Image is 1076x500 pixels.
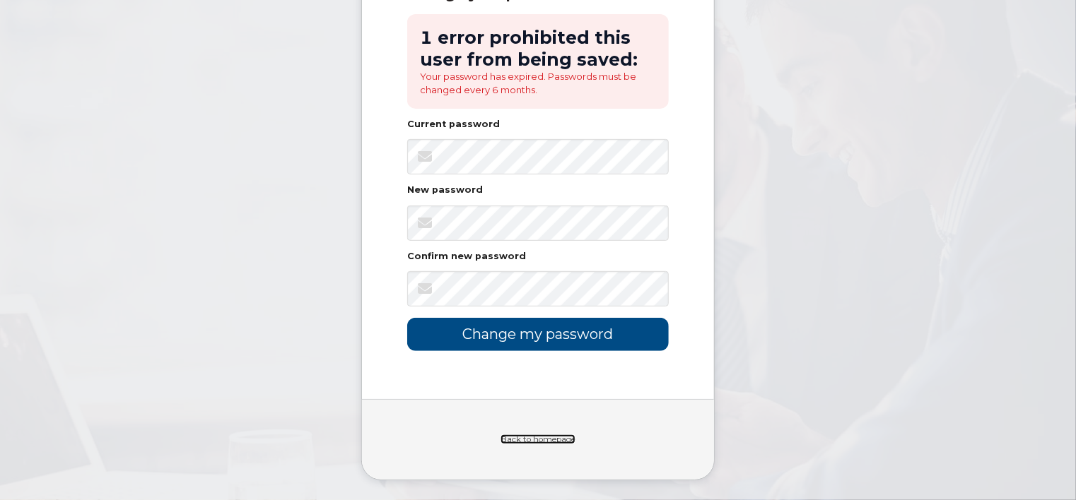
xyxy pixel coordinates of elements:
label: Current password [407,120,500,129]
input: Change my password [407,318,669,351]
label: New password [407,186,483,195]
li: Your password has expired. Passwords must be changed every 6 months. [420,70,656,96]
h2: 1 error prohibited this user from being saved: [420,27,656,70]
label: Confirm new password [407,252,526,261]
a: Back to homepage [501,434,575,444]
